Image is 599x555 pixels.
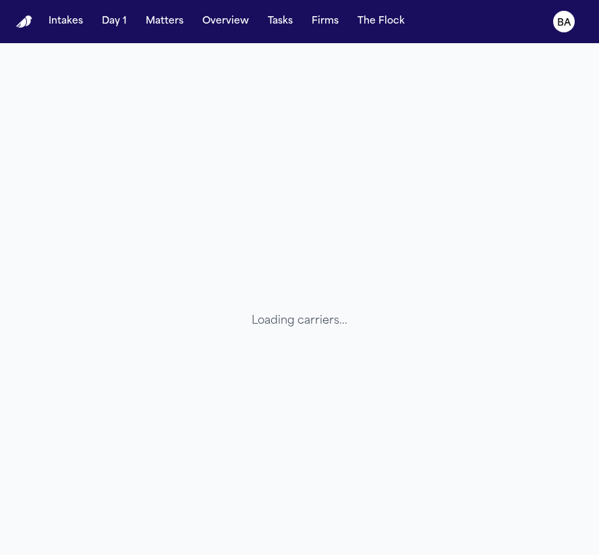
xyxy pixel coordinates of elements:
img: Finch Logo [16,16,32,28]
div: Loading carriers... [252,313,347,329]
button: Tasks [262,9,298,34]
button: The Flock [352,9,410,34]
button: Overview [197,9,254,34]
a: Home [16,16,32,28]
button: Intakes [43,9,88,34]
button: Matters [140,9,189,34]
button: Day 1 [96,9,132,34]
button: Firms [306,9,344,34]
